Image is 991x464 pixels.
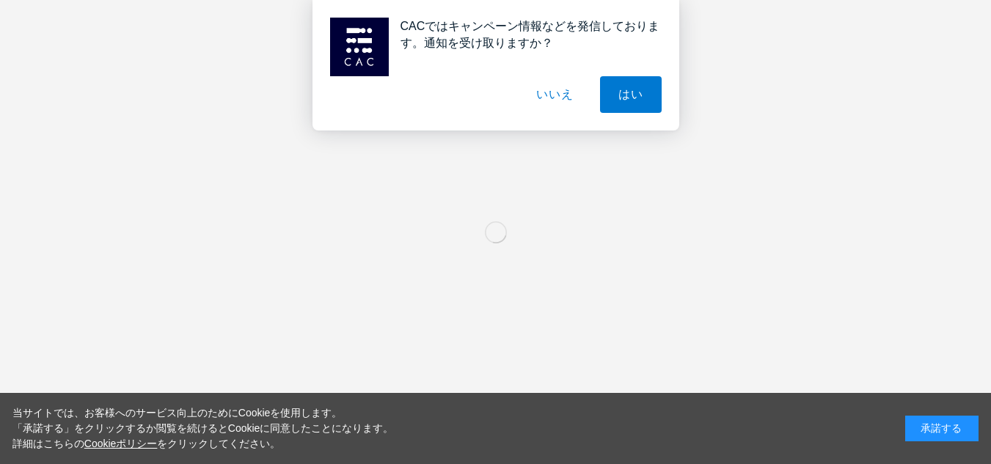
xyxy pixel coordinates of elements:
[389,18,662,51] div: CACではキャンペーン情報などを発信しております。通知を受け取りますか？
[518,76,591,113] button: いいえ
[905,416,979,441] div: 承諾する
[12,405,394,452] div: 当サイトでは、お客様へのサービス向上のためにCookieを使用します。 「承諾する」をクリックするか閲覧を続けるとCookieに同意したことになります。 詳細はこちらの をクリックしてください。
[330,18,389,76] img: notification icon
[600,76,662,113] button: はい
[84,438,158,449] a: Cookieポリシー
